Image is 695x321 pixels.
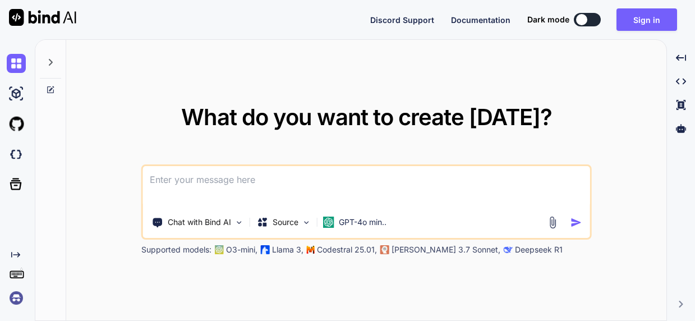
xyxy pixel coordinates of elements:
[9,9,76,26] img: Bind AI
[181,103,552,131] span: What do you want to create [DATE]?
[307,246,315,254] img: Mistral-AI
[546,216,559,229] img: attachment
[370,14,434,26] button: Discord Support
[168,217,231,228] p: Chat with Bind AI
[226,244,257,255] p: O3-mini,
[451,15,510,25] span: Documentation
[317,244,377,255] p: Codestral 25.01,
[616,8,677,31] button: Sign in
[527,14,569,25] span: Dark mode
[7,288,26,308] img: signin
[7,145,26,164] img: darkCloudIdeIcon
[380,245,389,254] img: claude
[261,245,270,254] img: Llama2
[504,245,513,254] img: claude
[7,114,26,134] img: githubLight
[272,244,303,255] p: Llama 3,
[7,54,26,73] img: chat
[339,217,386,228] p: GPT-4o min..
[515,244,563,255] p: Deepseek R1
[215,245,224,254] img: GPT-4
[234,218,244,227] img: Pick Tools
[7,84,26,103] img: ai-studio
[392,244,500,255] p: [PERSON_NAME] 3.7 Sonnet,
[302,218,311,227] img: Pick Models
[451,14,510,26] button: Documentation
[570,217,582,228] img: icon
[273,217,298,228] p: Source
[323,217,334,228] img: GPT-4o mini
[141,244,211,255] p: Supported models:
[370,15,434,25] span: Discord Support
